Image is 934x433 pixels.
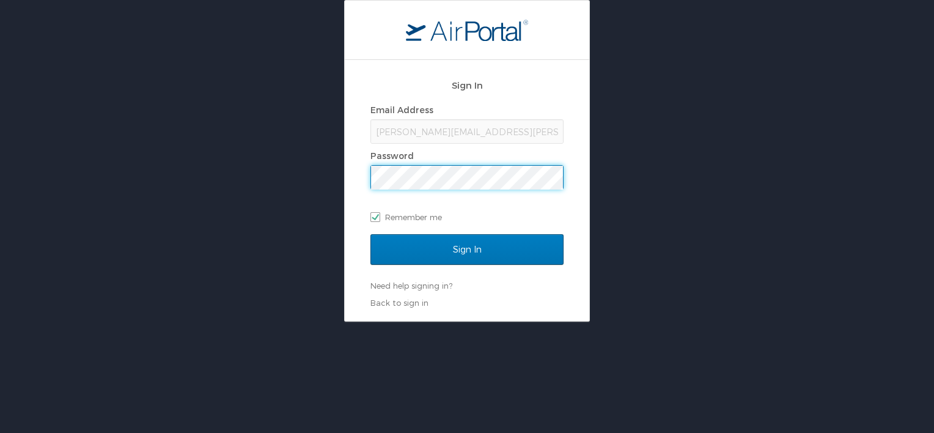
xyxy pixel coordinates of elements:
[370,281,452,291] a: Need help signing in?
[370,150,414,161] label: Password
[370,298,428,308] a: Back to sign in
[370,208,564,226] label: Remember me
[406,19,528,41] img: logo
[370,234,564,265] input: Sign In
[370,78,564,92] h2: Sign In
[370,105,433,115] label: Email Address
